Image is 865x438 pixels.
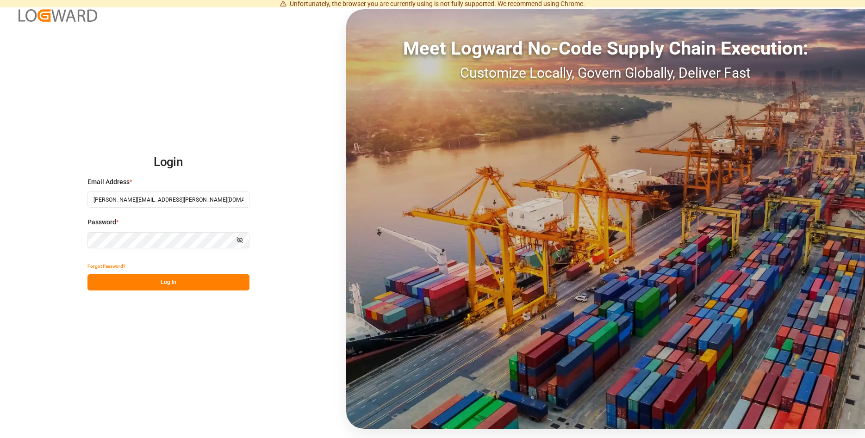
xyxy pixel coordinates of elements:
button: Forgot Password? [87,258,125,274]
span: Password [87,217,116,227]
input: Enter your email [87,191,249,208]
h2: Login [87,148,249,177]
span: Email Address [87,177,130,187]
div: Meet Logward No-Code Supply Chain Execution: [346,35,865,62]
div: Customize Locally, Govern Globally, Deliver Fast [346,62,865,83]
button: Log In [87,274,249,290]
img: Logward_new_orange.png [19,9,97,22]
